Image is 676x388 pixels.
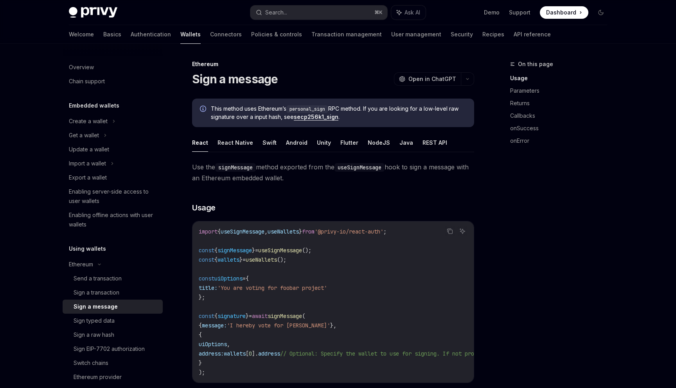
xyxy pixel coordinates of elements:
span: Usage [192,202,216,213]
a: Switch chains [63,356,163,370]
img: dark logo [69,7,117,18]
span: { [246,275,249,282]
h1: Sign a message [192,72,278,86]
a: Transaction management [311,25,382,44]
code: signMessage [215,163,256,172]
button: Ask AI [457,226,467,236]
span: = [255,247,258,254]
div: Update a wallet [69,145,109,154]
span: { [199,322,202,329]
span: = [243,275,246,282]
span: ]. [252,350,258,357]
button: Swift [262,133,277,152]
a: Authentication [131,25,171,44]
span: 'You are voting for foobar project' [218,284,327,291]
div: Sign typed data [74,316,115,325]
span: { [218,228,221,235]
button: Open in ChatGPT [394,72,461,86]
span: address [258,350,280,357]
div: Search... [265,8,287,17]
h5: Using wallets [69,244,106,253]
code: personal_sign [286,105,328,113]
a: API reference [514,25,551,44]
div: Sign a transaction [74,288,119,297]
div: Create a wallet [69,117,108,126]
a: Send a transaction [63,271,163,286]
span: (); [302,247,311,254]
a: Policies & controls [251,25,302,44]
button: Ask AI [391,5,426,20]
button: Search...⌘K [250,5,387,20]
span: 0 [249,350,252,357]
a: Parameters [510,84,613,97]
a: Ethereum provider [63,370,163,384]
span: On this page [518,59,553,69]
div: Ethereum provider [74,372,122,382]
a: Sign a transaction [63,286,163,300]
span: Open in ChatGPT [408,75,456,83]
span: import [199,228,218,235]
button: Toggle dark mode [595,6,607,19]
span: Ask AI [405,9,420,16]
a: secp256k1_sign [294,113,338,120]
span: This method uses Ethereum’s RPC method. If you are looking for a low-level raw signature over a i... [211,105,466,121]
span: address: [199,350,224,357]
a: Export a wallet [63,171,163,185]
div: Export a wallet [69,173,107,182]
span: const [199,275,214,282]
a: Chain support [63,74,163,88]
a: Update a wallet [63,142,163,156]
a: Sign a message [63,300,163,314]
a: Enabling server-side access to user wallets [63,185,163,208]
span: message: [202,322,227,329]
div: Switch chains [74,358,108,368]
span: , [264,228,268,235]
button: React [192,133,208,152]
a: Demo [484,9,500,16]
span: from [302,228,315,235]
span: = [249,313,252,320]
span: } [246,313,249,320]
button: Copy the contents from the code block [445,226,455,236]
span: useWallets [268,228,299,235]
a: Wallets [180,25,201,44]
span: uiOptions [214,275,243,282]
button: Android [286,133,307,152]
span: signMessage [268,313,302,320]
span: }; [199,294,205,301]
a: onSuccess [510,122,613,135]
a: Security [451,25,473,44]
div: Sign EIP-7702 authorization [74,344,145,354]
span: wallets [218,256,239,263]
button: Java [399,133,413,152]
a: Overview [63,60,163,74]
span: Use the method exported from the hook to sign a message with an Ethereum embedded wallet. [192,162,474,183]
a: User management [391,25,441,44]
a: Welcome [69,25,94,44]
span: } [239,256,243,263]
span: }, [330,322,336,329]
h5: Embedded wallets [69,101,119,110]
button: Unity [317,133,331,152]
div: Get a wallet [69,131,99,140]
a: Usage [510,72,613,84]
button: React Native [218,133,253,152]
span: [ [246,350,249,357]
span: wallets [224,350,246,357]
span: uiOptions [199,341,227,348]
span: , [227,341,230,348]
code: useSignMessage [334,163,385,172]
span: (); [277,256,286,263]
div: Ethereum [69,260,93,269]
div: Enabling server-side access to user wallets [69,187,158,206]
span: } [299,228,302,235]
a: Enabling offline actions with user wallets [63,208,163,232]
span: } [199,359,202,366]
a: Sign typed data [63,314,163,328]
span: '@privy-io/react-auth' [315,228,383,235]
a: Support [509,9,530,16]
span: ; [383,228,387,235]
span: const [199,247,214,254]
div: Sign a raw hash [74,330,114,339]
span: signature [218,313,246,320]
